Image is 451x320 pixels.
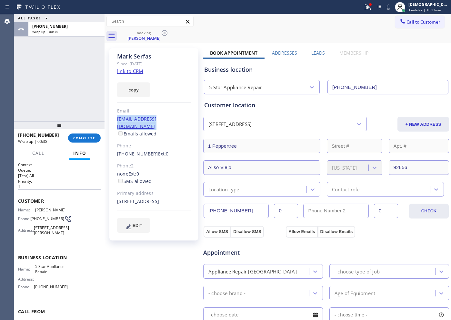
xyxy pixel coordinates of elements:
[73,136,95,140] span: COMPLETE
[117,116,156,129] a: [EMAIL_ADDRESS][DOMAIN_NAME]
[35,208,67,212] span: [PERSON_NAME]
[18,184,101,189] p: 1
[18,178,101,184] h2: Priority:
[117,142,191,150] div: Phone
[32,150,45,156] span: Call
[327,80,448,94] input: Phone Number
[18,216,30,221] span: Phone:
[18,308,101,315] span: Call From
[409,204,449,219] button: CHECK
[208,121,252,128] div: [STREET_ADDRESS]
[18,254,101,261] span: Business location
[335,268,383,275] div: - choose type of job -
[408,2,449,7] div: [DEMOGRAPHIC_DATA][PERSON_NAME]
[34,225,69,235] span: [STREET_ADDRESS][PERSON_NAME]
[117,178,152,184] label: SMS allowed
[117,151,158,157] a: [PHONE_NUMBER]
[204,101,448,110] div: Customer location
[117,162,191,170] div: Phone2
[18,139,47,144] span: Wrap up | 00:38
[18,132,59,138] span: [PHONE_NUMBER]
[18,167,101,173] h2: Queue:
[339,50,368,56] label: Membership
[18,173,101,178] p: [Test] All
[118,131,123,135] input: Emails allowed
[18,267,35,272] span: Name:
[395,16,445,28] button: Call to Customer
[335,289,375,297] div: Age of Equipment
[18,162,101,167] h1: Context
[119,29,168,43] div: Mark Serfas
[384,3,393,12] button: Mute
[18,198,101,204] span: Customer
[117,53,191,60] div: Mark Serfas
[389,139,449,153] input: Apt. #
[118,179,123,183] input: SMS allowed
[311,50,325,56] label: Leads
[158,151,169,157] span: Ext: 0
[119,30,168,35] div: booking
[203,160,320,175] input: City
[117,218,150,233] button: EDIT
[28,147,48,160] button: Call
[117,68,143,74] a: link to CRM
[286,226,317,238] button: Allow Emails
[397,117,449,132] button: + NEW ADDRESS
[117,107,191,115] div: Email
[117,60,191,68] div: Since: [DATE]
[69,147,90,160] button: Info
[208,289,246,297] div: - choose brand -
[204,226,231,238] button: Allow SMS
[231,226,264,238] button: Disallow SMS
[117,190,191,197] div: Primary address
[117,198,191,205] div: [STREET_ADDRESS]
[335,312,367,318] span: - choose time -
[30,216,64,221] span: [PHONE_NUMBER]
[68,133,101,143] button: COMPLETE
[274,204,298,218] input: Ext.
[204,204,269,218] input: Phone Number
[34,284,68,289] span: [PHONE_NUMBER]
[209,84,262,91] div: 5 Star Appliance Repair
[389,160,449,175] input: ZIP
[332,186,359,193] div: Contact role
[18,16,41,20] span: ALL TASKS
[117,82,150,97] button: copy
[18,208,35,212] span: Name:
[32,29,58,34] span: Wrap up | 00:38
[18,277,35,282] span: Address:
[133,223,142,228] span: EDIT
[35,264,67,274] span: 5 Star Appliance Repair
[318,226,356,238] button: Disallow Emails
[272,50,297,56] label: Addresses
[203,248,284,257] span: Appointment
[374,204,398,218] input: Ext. 2
[208,268,297,275] div: Appliance Repair [GEOGRAPHIC_DATA]
[128,171,139,177] span: Ext: 0
[210,50,257,56] label: Book Appointment
[73,150,86,156] span: Info
[303,204,368,218] input: Phone Number 2
[408,8,441,12] span: Available | 1h 37min
[32,24,68,29] span: [PHONE_NUMBER]
[406,19,440,25] span: Call to Customer
[119,35,168,41] div: [PERSON_NAME]
[18,284,34,289] span: Phone:
[117,170,191,185] div: none
[203,139,320,153] input: Address
[208,186,239,193] div: Location type
[327,139,382,153] input: Street #
[204,65,448,74] div: Business location
[107,16,193,27] input: Search
[117,131,157,137] label: Emails allowed
[14,14,54,22] button: ALL TASKS
[18,228,34,233] span: Address:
